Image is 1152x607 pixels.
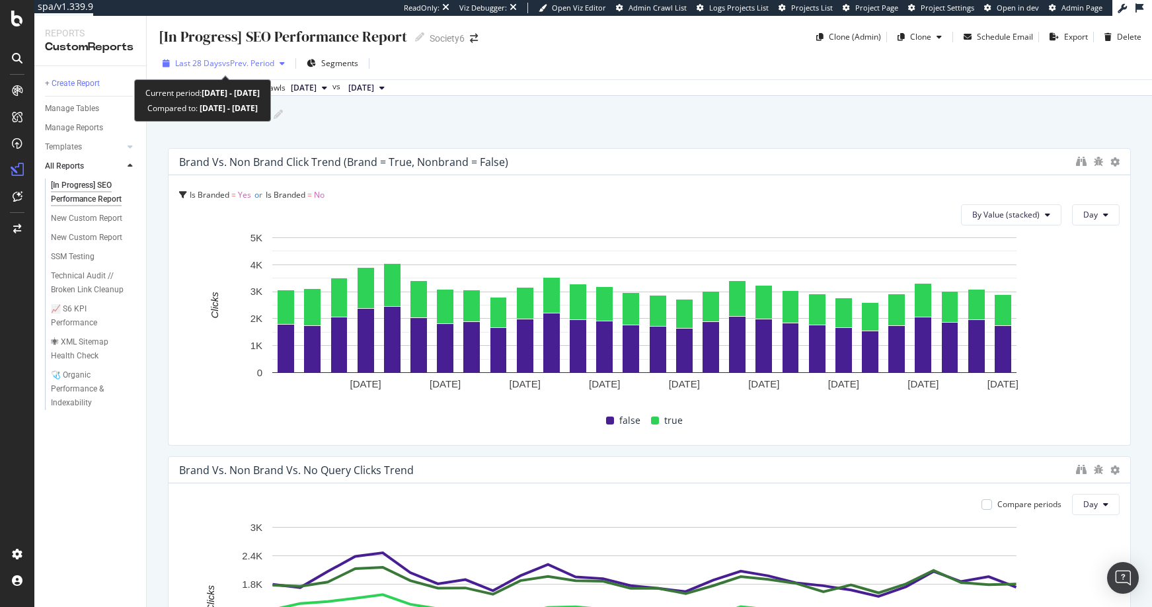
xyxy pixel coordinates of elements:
[811,26,881,48] button: Clone (Admin)
[1093,465,1104,474] div: bug
[51,368,137,410] a: 🩺 Organic Performance & Indexability
[51,302,125,330] div: 📈 S6 KPI Performance
[198,102,258,114] b: [DATE] - [DATE]
[1076,156,1087,167] div: binoculars
[250,259,262,270] text: 4K
[404,3,440,13] div: ReadOnly:
[250,286,262,297] text: 3K
[958,26,1033,48] button: Schedule Email
[972,209,1040,220] span: By Value (stacked)
[51,269,130,297] div: Technical Audit // Broken Link Cleanup
[1099,26,1141,48] button: Delete
[664,413,683,428] span: true
[552,3,606,13] span: Open Viz Editor
[892,26,947,48] button: Clone
[828,378,859,389] text: [DATE]
[1117,31,1141,42] div: Delete
[589,378,620,389] text: [DATE]
[45,40,135,55] div: CustomReports
[45,159,124,173] a: All Reports
[51,335,137,363] a: 🕷 XML Sitemap Health Check
[907,378,939,389] text: [DATE]
[45,102,137,116] a: Manage Tables
[238,189,251,200] span: Yes
[51,250,137,264] a: SSM Testing
[45,77,100,91] div: + Create Report
[51,179,137,206] a: [In Progress] SEO Performance Report
[459,3,507,13] div: Viz Debugger:
[147,101,258,116] div: Compared to:
[1072,204,1120,225] button: Day
[791,3,833,13] span: Projects List
[242,550,262,561] text: 2.4K
[616,3,687,13] a: Admin Crawl List
[145,85,260,101] div: Current period:
[430,32,465,45] div: Society6
[51,231,137,245] a: New Custom Report
[332,81,343,93] span: vs
[301,53,364,74] button: Segments
[1083,209,1098,220] span: Day
[45,159,84,173] div: All Reports
[908,3,974,13] a: Project Settings
[619,413,640,428] span: false
[910,31,931,42] div: Clone
[510,378,541,389] text: [DATE]
[250,340,262,351] text: 1K
[254,189,262,200] span: or
[179,231,1110,400] svg: A chart.
[291,82,317,94] span: 2025 Sep. 20th
[274,110,283,119] i: Edit report name
[179,155,508,169] div: Brand vs. Non Brand Click Trend (Brand = True, Nonbrand = False)
[1083,499,1098,510] span: Day
[222,58,274,69] span: vs Prev. Period
[51,212,137,225] a: New Custom Report
[997,3,1039,13] span: Open in dev
[190,189,229,200] span: Is Branded
[175,58,222,69] span: Last 28 Days
[51,179,129,206] div: [In Progress] SEO Performance Report
[250,313,262,324] text: 2K
[51,250,95,264] div: SSM Testing
[242,579,262,590] text: 1.8K
[257,367,262,378] text: 0
[1076,464,1087,475] div: binoculars
[984,3,1039,13] a: Open in dev
[45,77,137,91] a: + Create Report
[629,3,687,13] span: Admin Crawl List
[250,522,262,533] text: 3K
[748,378,779,389] text: [DATE]
[231,189,236,200] span: =
[843,3,898,13] a: Project Page
[51,302,137,330] a: 📈 S6 KPI Performance
[430,378,461,389] text: [DATE]
[987,378,1018,389] text: [DATE]
[250,232,262,243] text: 5K
[855,3,898,13] span: Project Page
[977,31,1033,42] div: Schedule Email
[1044,26,1088,48] button: Export
[157,53,290,74] button: Last 28 DaysvsPrev. Period
[51,212,122,225] div: New Custom Report
[179,464,414,477] div: Brand vs. Non Brand vs. No Query Clicks Trend
[709,3,769,13] span: Logs Projects List
[961,204,1061,225] button: By Value (stacked)
[307,189,312,200] span: =
[697,3,769,13] a: Logs Projects List
[45,121,137,135] a: Manage Reports
[168,148,1131,446] div: Brand vs. Non Brand Click Trend (Brand = True, Nonbrand = False)Is Branded = YesorIs Branded = No...
[209,292,220,318] text: Clicks
[1049,3,1102,13] a: Admin Page
[1061,3,1102,13] span: Admin Page
[997,499,1061,510] div: Compare periods
[669,378,700,389] text: [DATE]
[779,3,833,13] a: Projects List
[314,189,325,200] span: No
[321,58,358,69] span: Segments
[348,82,374,94] span: 2025 Aug. 19th
[45,26,135,40] div: Reports
[1072,494,1120,515] button: Day
[350,378,381,389] text: [DATE]
[415,32,424,42] i: Edit report name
